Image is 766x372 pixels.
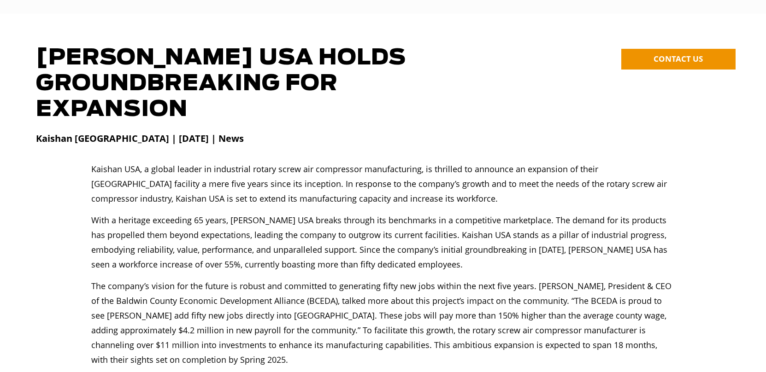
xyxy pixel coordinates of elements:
[91,280,672,365] span: The company’s vision for the future is robust and committed to generating fifty new jobs within t...
[91,215,667,270] span: With a heritage exceeding 65 years, [PERSON_NAME] USA breaks through its benchmarks in a competit...
[621,49,736,70] a: CONTACT US
[36,132,244,145] strong: Kaishan [GEOGRAPHIC_DATA] | [DATE] | News
[36,47,406,121] span: [PERSON_NAME] USA Holds Groundbreaking for Expansion
[654,53,703,64] span: CONTACT US
[91,163,667,204] span: Kaishan USA, a global leader in industrial rotary screw air compressor manufacturing, is thrilled...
